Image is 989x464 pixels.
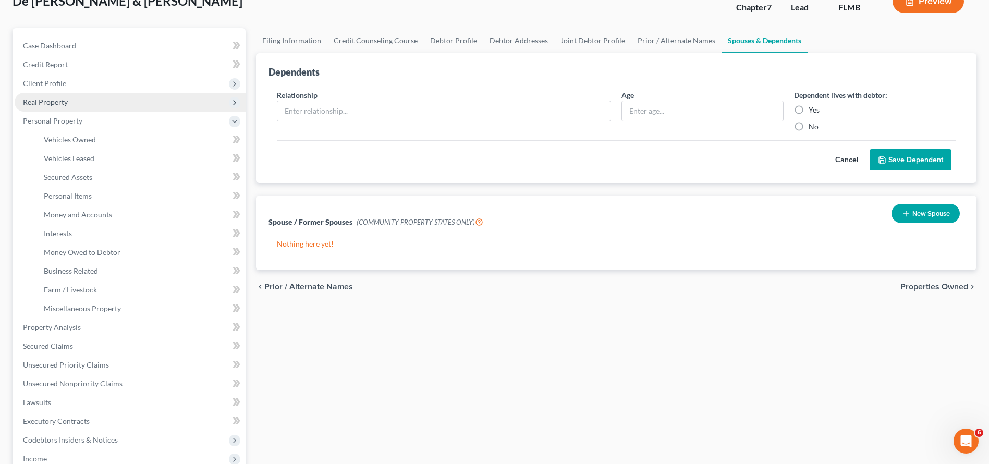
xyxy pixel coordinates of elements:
[277,101,611,121] input: Enter relationship...
[256,28,327,53] a: Filing Information
[44,248,120,257] span: Money Owed to Debtor
[954,429,979,454] iframe: Intercom live chat
[631,28,722,53] a: Prior / Alternate Names
[791,2,822,14] div: Lead
[44,266,98,275] span: Business Related
[23,360,109,369] span: Unsecured Priority Claims
[23,116,82,125] span: Personal Property
[268,66,320,78] div: Dependents
[23,41,76,50] span: Case Dashboard
[23,398,51,407] span: Lawsuits
[44,173,92,181] span: Secured Assets
[23,454,47,463] span: Income
[357,218,483,226] span: (COMMUNITY PROPERTY STATES ONLY)
[809,121,819,132] label: No
[44,285,97,294] span: Farm / Livestock
[23,97,68,106] span: Real Property
[23,379,123,388] span: Unsecured Nonpriority Claims
[736,2,774,14] div: Chapter
[23,417,90,425] span: Executory Contracts
[15,36,246,55] a: Case Dashboard
[722,28,808,53] a: Spouses & Dependents
[824,150,870,170] button: Cancel
[15,356,246,374] a: Unsecured Priority Claims
[23,341,73,350] span: Secured Claims
[900,283,976,291] button: Properties Owned chevron_right
[35,224,246,243] a: Interests
[838,2,876,14] div: FLMB
[35,243,246,262] a: Money Owed to Debtor
[35,130,246,149] a: Vehicles Owned
[870,149,951,171] button: Save Dependent
[35,149,246,168] a: Vehicles Leased
[15,337,246,356] a: Secured Claims
[15,318,246,337] a: Property Analysis
[15,412,246,431] a: Executory Contracts
[15,393,246,412] a: Lawsuits
[44,229,72,238] span: Interests
[424,28,483,53] a: Debtor Profile
[968,283,976,291] i: chevron_right
[23,79,66,88] span: Client Profile
[35,280,246,299] a: Farm / Livestock
[975,429,983,437] span: 6
[900,283,968,291] span: Properties Owned
[15,55,246,74] a: Credit Report
[35,205,246,224] a: Money and Accounts
[767,2,772,12] span: 7
[554,28,631,53] a: Joint Debtor Profile
[44,135,96,144] span: Vehicles Owned
[35,168,246,187] a: Secured Assets
[15,374,246,393] a: Unsecured Nonpriority Claims
[44,191,92,200] span: Personal Items
[621,90,634,101] label: Age
[23,323,81,332] span: Property Analysis
[794,90,887,101] label: Dependent lives with debtor:
[44,154,94,163] span: Vehicles Leased
[35,262,246,280] a: Business Related
[622,101,783,121] input: Enter age...
[483,28,554,53] a: Debtor Addresses
[23,60,68,69] span: Credit Report
[809,105,820,115] label: Yes
[264,283,353,291] span: Prior / Alternate Names
[892,204,960,223] button: New Spouse
[327,28,424,53] a: Credit Counseling Course
[277,239,956,249] p: Nothing here yet!
[268,217,352,226] span: Spouse / Former Spouses
[35,299,246,318] a: Miscellaneous Property
[277,91,318,100] span: Relationship
[35,187,246,205] a: Personal Items
[23,435,118,444] span: Codebtors Insiders & Notices
[44,210,112,219] span: Money and Accounts
[256,283,353,291] button: chevron_left Prior / Alternate Names
[256,283,264,291] i: chevron_left
[44,304,121,313] span: Miscellaneous Property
